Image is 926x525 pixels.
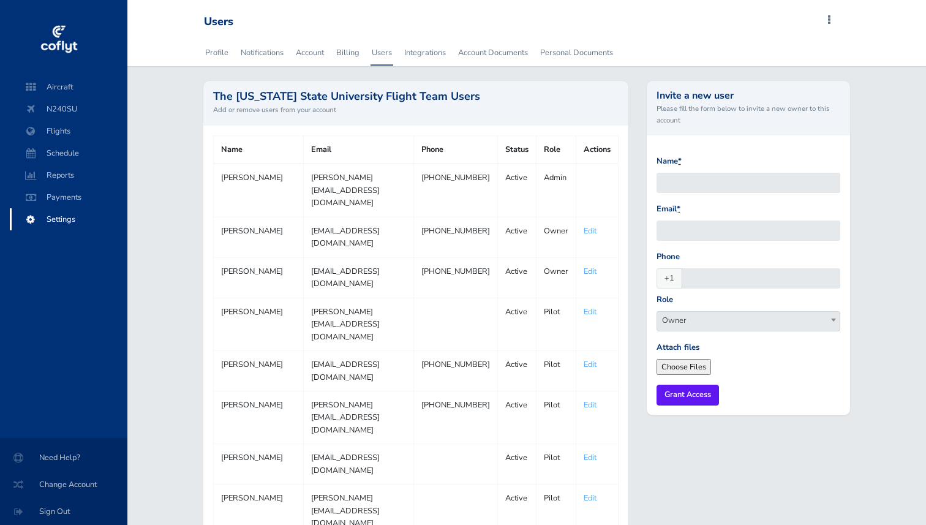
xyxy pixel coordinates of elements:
td: [PERSON_NAME] [213,257,304,298]
td: [PERSON_NAME] [213,444,304,485]
td: Admin [536,164,576,217]
td: [PERSON_NAME][EMAIL_ADDRESS][DOMAIN_NAME] [304,164,414,217]
td: Owner [536,257,576,298]
td: [PERSON_NAME] [213,217,304,257]
a: Profile [204,39,230,66]
span: Settings [22,208,115,230]
td: [PERSON_NAME][EMAIL_ADDRESS][DOMAIN_NAME] [304,298,414,350]
th: Email [304,135,414,164]
td: [PHONE_NUMBER] [414,257,498,298]
span: Payments [22,186,115,208]
a: Edit [584,225,597,236]
abbr: required [677,203,680,214]
td: [EMAIL_ADDRESS][DOMAIN_NAME] [304,217,414,257]
th: Name [213,135,304,164]
td: Active [498,298,536,350]
span: N240SU [22,98,115,120]
td: Pilot [536,391,576,444]
label: Name [657,155,682,168]
td: [EMAIL_ADDRESS][DOMAIN_NAME] [304,351,414,391]
a: Billing [335,39,361,66]
td: Active [498,164,536,217]
span: Schedule [22,142,115,164]
span: Reports [22,164,115,186]
a: Users [371,39,393,66]
td: Active [498,217,536,257]
a: Edit [584,452,597,463]
span: Change Account [15,474,113,496]
span: Sign Out [15,500,113,523]
div: Users [204,15,233,29]
a: Edit [584,306,597,317]
img: coflyt logo [39,21,79,58]
td: [EMAIL_ADDRESS][DOMAIN_NAME] [304,444,414,485]
a: Edit [584,266,597,277]
td: Pilot [536,298,576,350]
span: Owner [657,312,840,329]
th: Actions [576,135,619,164]
span: Owner [657,311,840,331]
td: [PHONE_NUMBER] [414,391,498,444]
td: [EMAIL_ADDRESS][DOMAIN_NAME] [304,257,414,298]
td: Active [498,391,536,444]
td: [PHONE_NUMBER] [414,164,498,217]
td: [PHONE_NUMBER] [414,351,498,391]
th: Phone [414,135,498,164]
span: Need Help? [15,447,113,469]
td: [PERSON_NAME] [213,298,304,350]
td: Owner [536,217,576,257]
a: Account Documents [457,39,529,66]
a: Notifications [239,39,285,66]
a: Edit [584,359,597,370]
label: Role [657,293,673,306]
td: [PERSON_NAME][EMAIL_ADDRESS][DOMAIN_NAME] [304,391,414,444]
h2: The [US_STATE] State University Flight Team Users [213,91,619,102]
a: Integrations [403,39,447,66]
td: Pilot [536,351,576,391]
h3: Invite a new user [657,91,840,100]
label: Phone [657,251,680,263]
label: Attach files [657,341,699,354]
td: Active [498,257,536,298]
a: Personal Documents [539,39,614,66]
abbr: required [678,156,682,167]
td: Pilot [536,444,576,485]
a: Edit [584,399,597,410]
small: Please fill the form below to invite a new owner to this account [657,103,840,126]
span: Flights [22,120,115,142]
a: Edit [584,493,597,504]
td: Active [498,444,536,485]
input: Grant Access [657,385,719,405]
td: [PERSON_NAME] [213,391,304,444]
span: Aircraft [22,76,115,98]
td: [PERSON_NAME] [213,351,304,391]
td: [PERSON_NAME] [213,164,304,217]
th: Status [498,135,536,164]
td: Active [498,351,536,391]
th: Role [536,135,576,164]
td: [PHONE_NUMBER] [414,217,498,257]
span: +1 [657,268,682,289]
a: Account [295,39,325,66]
label: Email [657,203,680,216]
small: Add or remove users from your account [213,104,619,115]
